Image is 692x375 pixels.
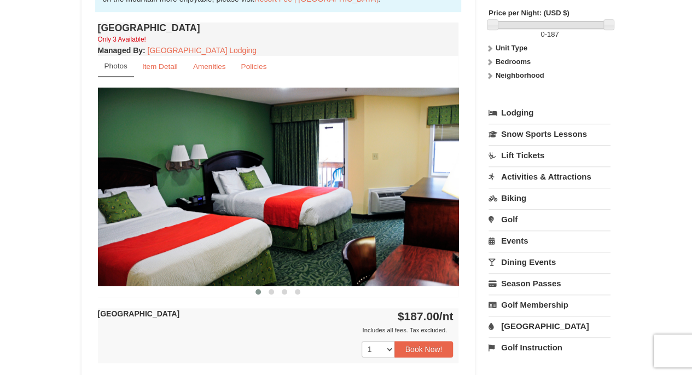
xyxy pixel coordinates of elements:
a: Biking [489,188,610,208]
strong: $187.00 [398,310,453,322]
a: Policies [234,56,274,77]
h4: [GEOGRAPHIC_DATA] [98,22,459,33]
a: [GEOGRAPHIC_DATA] Lodging [148,46,257,55]
strong: [GEOGRAPHIC_DATA] [98,309,180,318]
strong: Neighborhood [496,71,544,79]
button: Book Now! [394,341,453,357]
strong: Bedrooms [496,57,531,66]
div: Includes all fees. Tax excluded. [98,325,453,336]
small: Amenities [193,62,226,71]
a: Season Passes [489,273,610,293]
a: Item Detail [135,56,185,77]
strong: Unit Type [496,44,527,52]
a: Golf Membership [489,295,610,315]
a: [GEOGRAPHIC_DATA] [489,316,610,336]
a: Lodging [489,103,610,123]
a: Golf Instruction [489,337,610,357]
strong: : [98,46,146,55]
img: 18876286-41-233aa5f3.jpg [98,88,459,285]
a: Events [489,230,610,251]
small: Item Detail [142,62,178,71]
a: Dining Events [489,252,610,272]
a: Lift Tickets [489,145,610,165]
strong: Price per Night: (USD $) [489,9,569,17]
label: - [489,29,610,40]
a: Photos [98,56,134,77]
small: Photos [104,62,127,70]
span: 187 [547,30,559,38]
span: 0 [540,30,544,38]
small: Only 3 Available! [98,36,146,43]
a: Amenities [186,56,233,77]
span: /nt [439,310,453,322]
a: Activities & Attractions [489,166,610,187]
a: Snow Sports Lessons [489,124,610,144]
a: Golf [489,209,610,229]
small: Policies [241,62,266,71]
span: Managed By [98,46,143,55]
